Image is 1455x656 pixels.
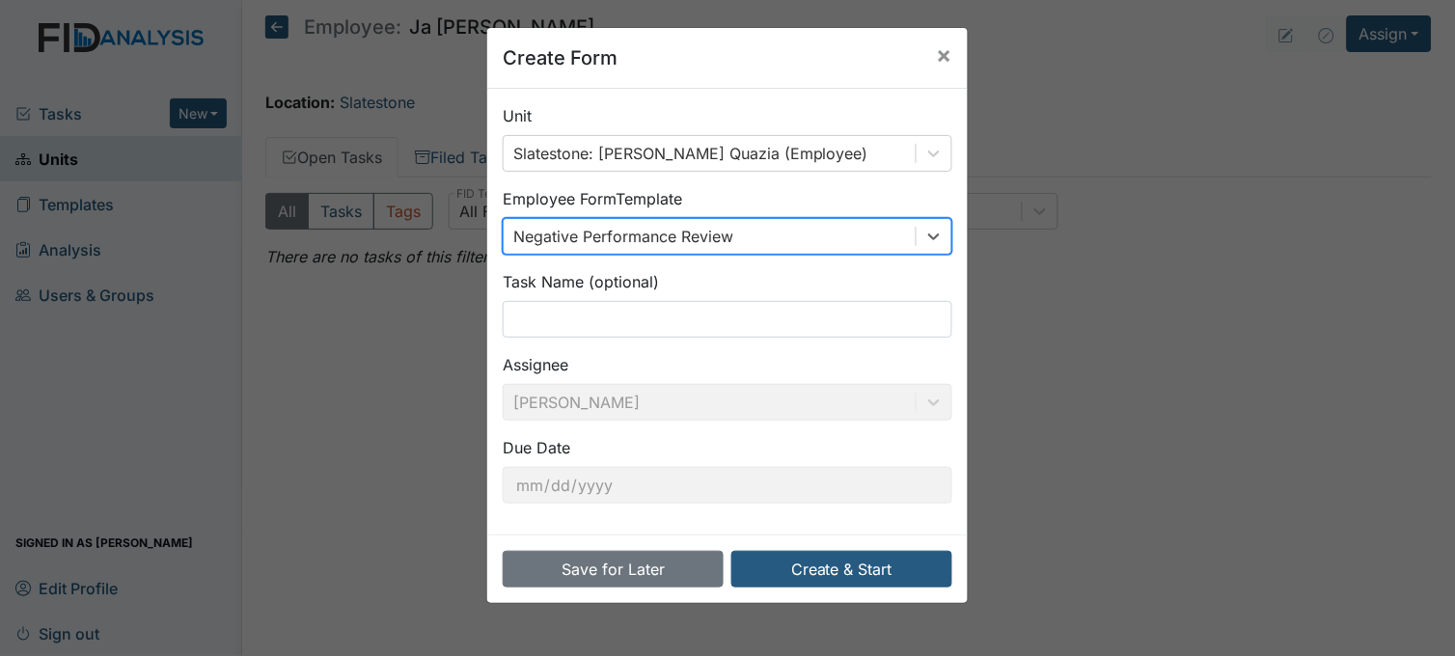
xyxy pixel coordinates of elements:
h5: Create Form [503,43,618,72]
label: Employee Form Template [503,187,682,210]
label: Assignee [503,353,568,376]
label: Task Name (optional) [503,270,659,293]
label: Due Date [503,436,570,459]
label: Unit [503,104,532,127]
div: Negative Performance Review [513,225,733,248]
div: Slatestone: [PERSON_NAME] Quazia (Employee) [513,142,868,165]
button: Close [921,28,968,82]
button: Create & Start [731,551,952,588]
span: × [937,41,952,68]
button: Save for Later [503,551,724,588]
